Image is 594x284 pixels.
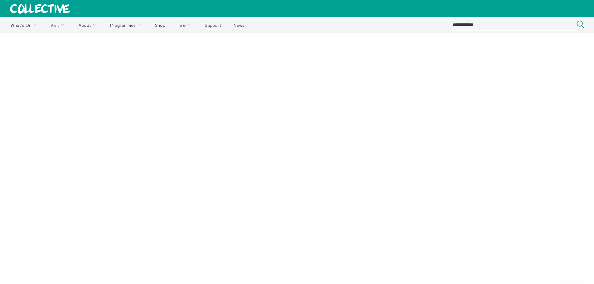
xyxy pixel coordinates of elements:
[172,17,198,33] a: Hire
[149,17,171,33] a: Shop
[228,17,250,33] a: News
[73,17,104,33] a: About
[45,17,72,33] a: Visit
[105,17,148,33] a: Programmes
[5,17,44,33] a: What's On
[199,17,227,33] a: Support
